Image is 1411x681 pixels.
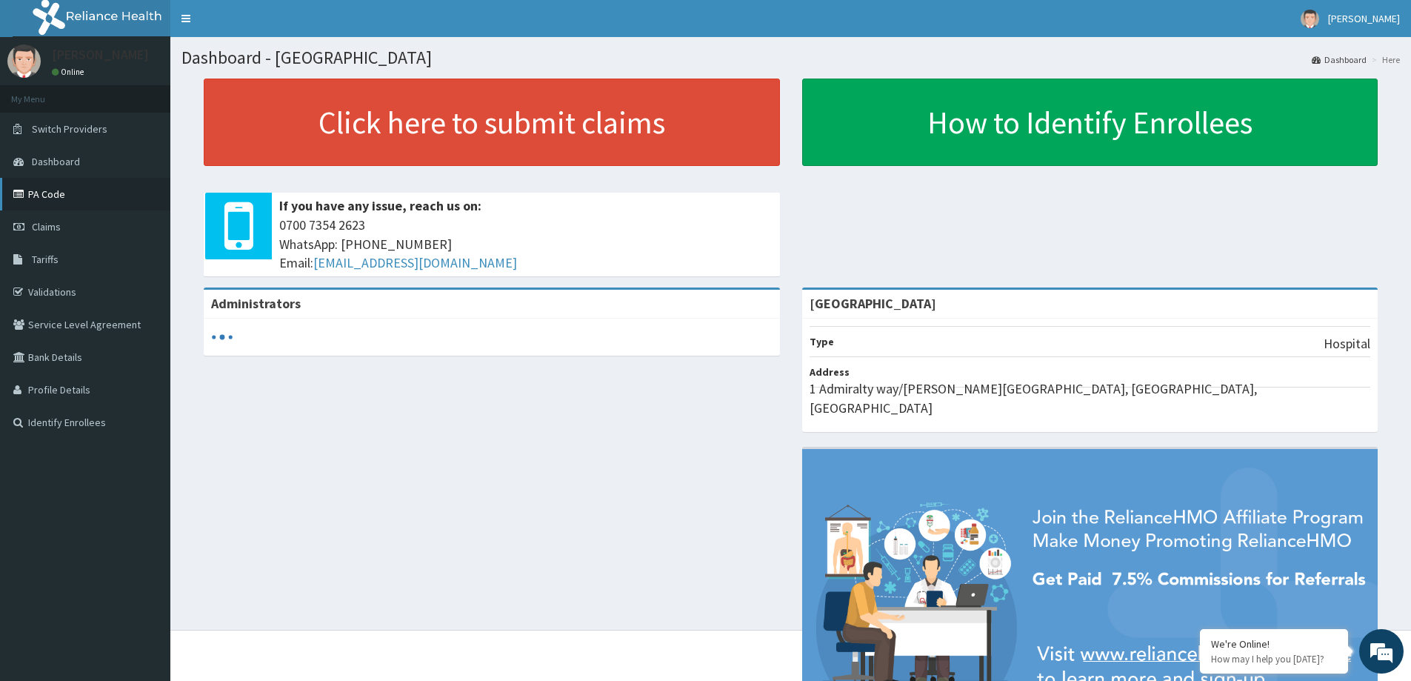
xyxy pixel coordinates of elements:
[52,48,149,62] p: [PERSON_NAME]
[810,295,936,312] strong: [GEOGRAPHIC_DATA]
[1301,10,1319,28] img: User Image
[810,335,834,348] b: Type
[313,254,517,271] a: [EMAIL_ADDRESS][DOMAIN_NAME]
[810,365,850,379] b: Address
[211,326,233,348] svg: audio-loading
[279,197,481,214] b: If you have any issue, reach us on:
[7,44,41,78] img: User Image
[32,253,59,266] span: Tariffs
[279,216,773,273] span: 0700 7354 2623 WhatsApp: [PHONE_NUMBER] Email:
[52,67,87,77] a: Online
[204,79,780,166] a: Click here to submit claims
[32,220,61,233] span: Claims
[1328,12,1400,25] span: [PERSON_NAME]
[1312,53,1367,66] a: Dashboard
[32,122,107,136] span: Switch Providers
[810,379,1371,417] p: 1 Admiralty way/[PERSON_NAME][GEOGRAPHIC_DATA], [GEOGRAPHIC_DATA], [GEOGRAPHIC_DATA]
[1324,334,1370,353] p: Hospital
[32,155,80,168] span: Dashboard
[1368,53,1400,66] li: Here
[1211,637,1337,651] div: We're Online!
[802,79,1378,166] a: How to Identify Enrollees
[211,295,301,312] b: Administrators
[1211,653,1337,665] p: How may I help you today?
[181,48,1400,67] h1: Dashboard - [GEOGRAPHIC_DATA]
